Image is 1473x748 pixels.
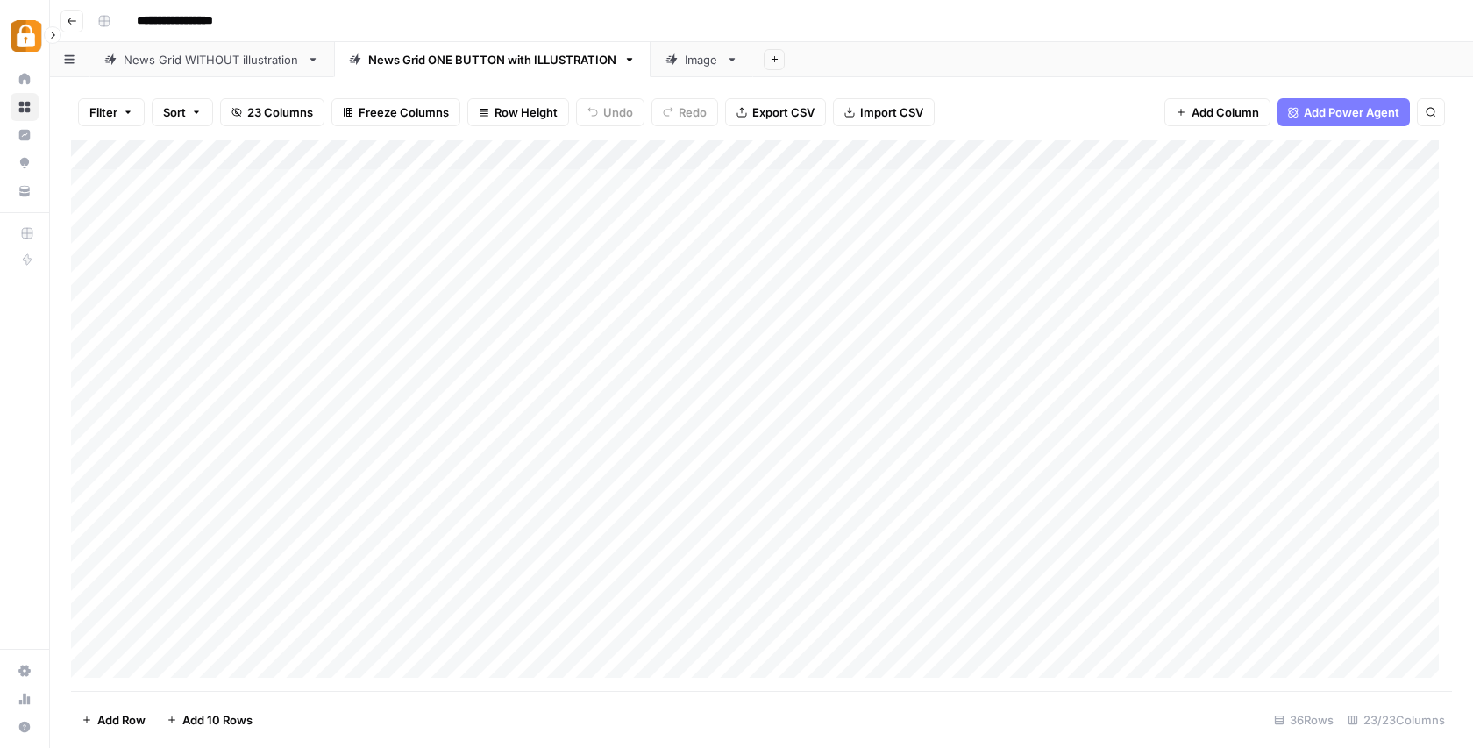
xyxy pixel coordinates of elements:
[1304,103,1399,121] span: Add Power Agent
[860,103,923,121] span: Import CSV
[97,711,146,729] span: Add Row
[71,706,156,734] button: Add Row
[752,103,815,121] span: Export CSV
[247,103,313,121] span: 23 Columns
[1164,98,1270,126] button: Add Column
[89,42,334,77] a: News Grid WITHOUT illustration
[163,103,186,121] span: Sort
[152,98,213,126] button: Sort
[11,65,39,93] a: Home
[156,706,263,734] button: Add 10 Rows
[11,713,39,741] button: Help + Support
[1192,103,1259,121] span: Add Column
[331,98,460,126] button: Freeze Columns
[334,42,651,77] a: News Grid ONE BUTTON with ILLUSTRATION
[11,93,39,121] a: Browse
[11,14,39,58] button: Workspace: Adzz
[220,98,324,126] button: 23 Columns
[1277,98,1410,126] button: Add Power Agent
[359,103,449,121] span: Freeze Columns
[679,103,707,121] span: Redo
[1341,706,1452,734] div: 23/23 Columns
[78,98,145,126] button: Filter
[368,51,616,68] div: News Grid ONE BUTTON with ILLUSTRATION
[11,685,39,713] a: Usage
[603,103,633,121] span: Undo
[1267,706,1341,734] div: 36 Rows
[651,42,753,77] a: Image
[11,177,39,205] a: Your Data
[11,121,39,149] a: Insights
[124,51,300,68] div: News Grid WITHOUT illustration
[11,149,39,177] a: Opportunities
[495,103,558,121] span: Row Height
[467,98,569,126] button: Row Height
[685,51,719,68] div: Image
[11,20,42,52] img: Adzz Logo
[651,98,718,126] button: Redo
[833,98,935,126] button: Import CSV
[11,657,39,685] a: Settings
[725,98,826,126] button: Export CSV
[89,103,117,121] span: Filter
[182,711,253,729] span: Add 10 Rows
[576,98,644,126] button: Undo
